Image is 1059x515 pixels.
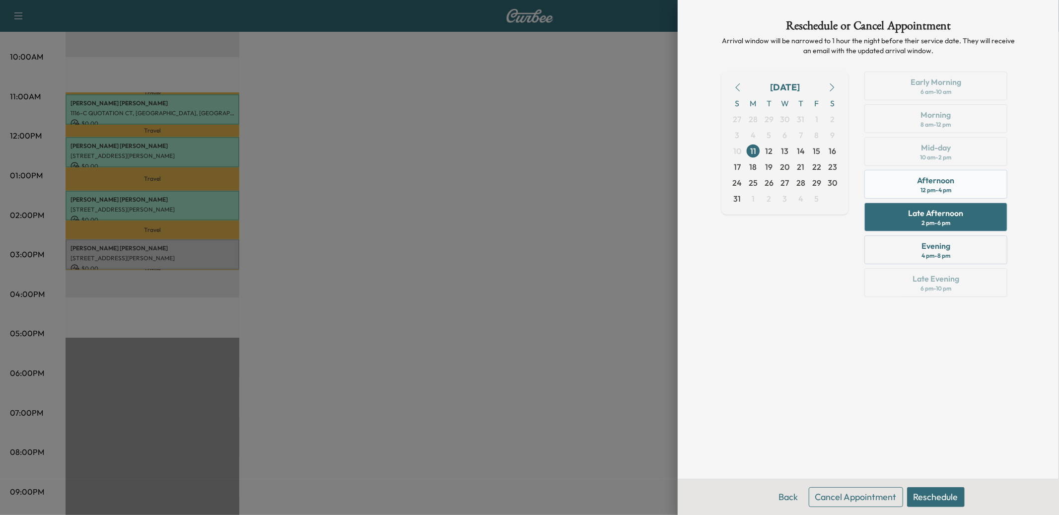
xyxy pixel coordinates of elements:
[767,129,772,141] span: 5
[783,129,787,141] span: 6
[745,95,761,111] span: M
[770,80,800,94] div: [DATE]
[799,129,803,141] span: 7
[809,487,903,507] button: Cancel Appointment
[909,207,964,219] div: Late Afternoon
[777,95,793,111] span: W
[781,145,789,157] span: 13
[780,161,790,173] span: 20
[809,95,825,111] span: F
[780,113,790,125] span: 30
[813,145,821,157] span: 15
[733,177,742,189] span: 24
[783,193,787,205] span: 3
[797,145,805,157] span: 14
[733,113,742,125] span: 27
[766,145,773,157] span: 12
[918,174,955,186] div: Afternoon
[761,95,777,111] span: T
[765,113,774,125] span: 29
[765,177,774,189] span: 26
[815,129,819,141] span: 8
[825,95,841,111] span: S
[767,193,772,205] span: 2
[721,36,1015,56] p: Arrival window will be narrowed to 1 hour the night before their service date. They will receive ...
[829,145,837,157] span: 16
[729,95,745,111] span: S
[815,113,818,125] span: 1
[734,193,741,205] span: 31
[815,193,819,205] span: 5
[907,487,965,507] button: Reschedule
[921,219,950,227] div: 2 pm - 6 pm
[921,240,950,252] div: Evening
[831,129,835,141] span: 9
[798,193,803,205] span: 4
[734,161,741,173] span: 17
[750,145,756,157] span: 11
[749,177,758,189] span: 25
[749,113,758,125] span: 28
[797,113,805,125] span: 31
[828,177,838,189] span: 30
[721,20,1015,36] h1: Reschedule or Cancel Appointment
[750,161,757,173] span: 18
[812,161,821,173] span: 22
[920,186,951,194] div: 12 pm - 4 pm
[733,145,741,157] span: 10
[831,113,835,125] span: 2
[921,252,950,260] div: 4 pm - 8 pm
[828,161,837,173] span: 23
[766,161,773,173] span: 19
[751,129,756,141] span: 4
[773,487,805,507] button: Back
[793,95,809,111] span: T
[752,193,755,205] span: 1
[812,177,821,189] span: 29
[735,129,740,141] span: 3
[796,177,805,189] span: 28
[781,177,789,189] span: 27
[797,161,805,173] span: 21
